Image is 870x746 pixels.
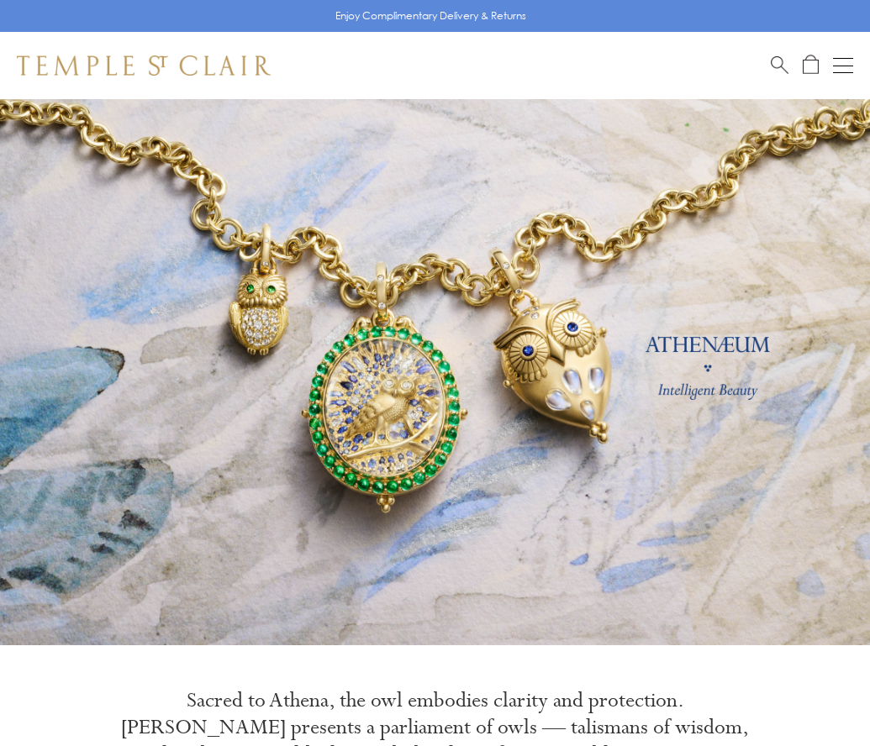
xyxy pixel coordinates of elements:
a: Search [771,55,788,76]
p: Enjoy Complimentary Delivery & Returns [335,8,526,24]
button: Open navigation [833,55,853,76]
img: Temple St. Clair [17,55,271,76]
a: Open Shopping Bag [803,55,819,76]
